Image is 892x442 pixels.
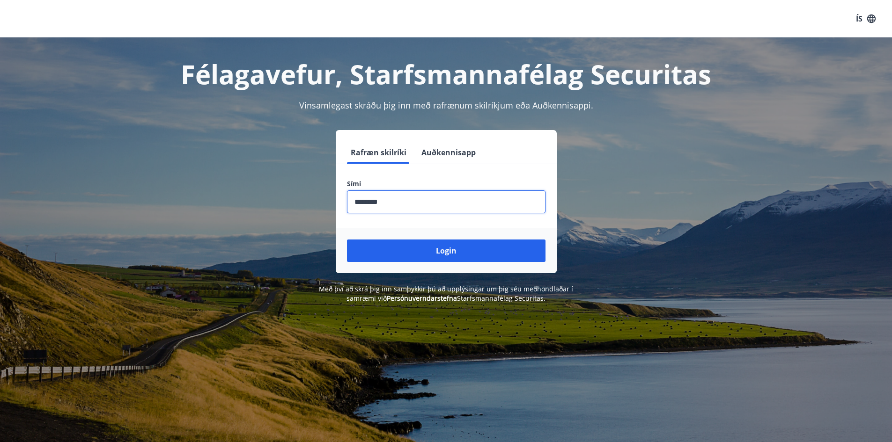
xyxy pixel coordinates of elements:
[347,179,546,188] label: Sími
[347,239,546,262] button: Login
[418,141,479,164] button: Auðkennisapp
[851,10,881,27] button: ÍS
[387,294,457,303] a: Persónuverndarstefna
[347,141,410,164] button: Rafræn skilríki
[319,284,573,303] span: Með því að skrá þig inn samþykkir þú að upplýsingar um þig séu meðhöndlaðar í samræmi við Starfsm...
[299,100,593,111] span: Vinsamlegast skráðu þig inn með rafrænum skilríkjum eða Auðkennisappi.
[120,56,772,92] h1: Félagavefur, Starfsmannafélag Securitas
